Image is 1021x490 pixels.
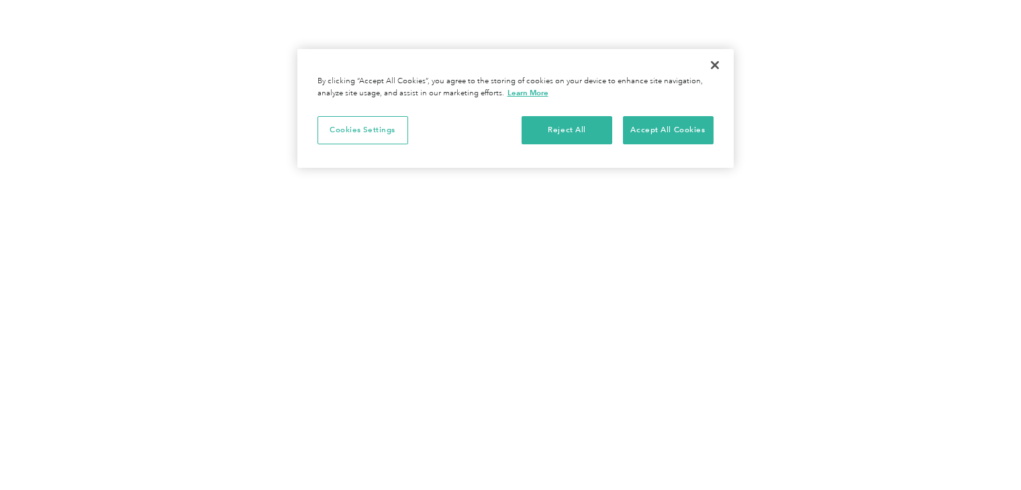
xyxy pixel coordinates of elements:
[297,49,734,168] div: Cookie banner
[318,116,408,144] button: Cookies Settings
[522,116,612,144] button: Reject All
[297,49,734,168] div: Privacy
[318,76,714,99] div: By clicking “Accept All Cookies”, you agree to the storing of cookies on your device to enhance s...
[700,50,730,80] button: Close
[623,116,714,144] button: Accept All Cookies
[507,88,548,97] a: More information about your privacy, opens in a new tab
